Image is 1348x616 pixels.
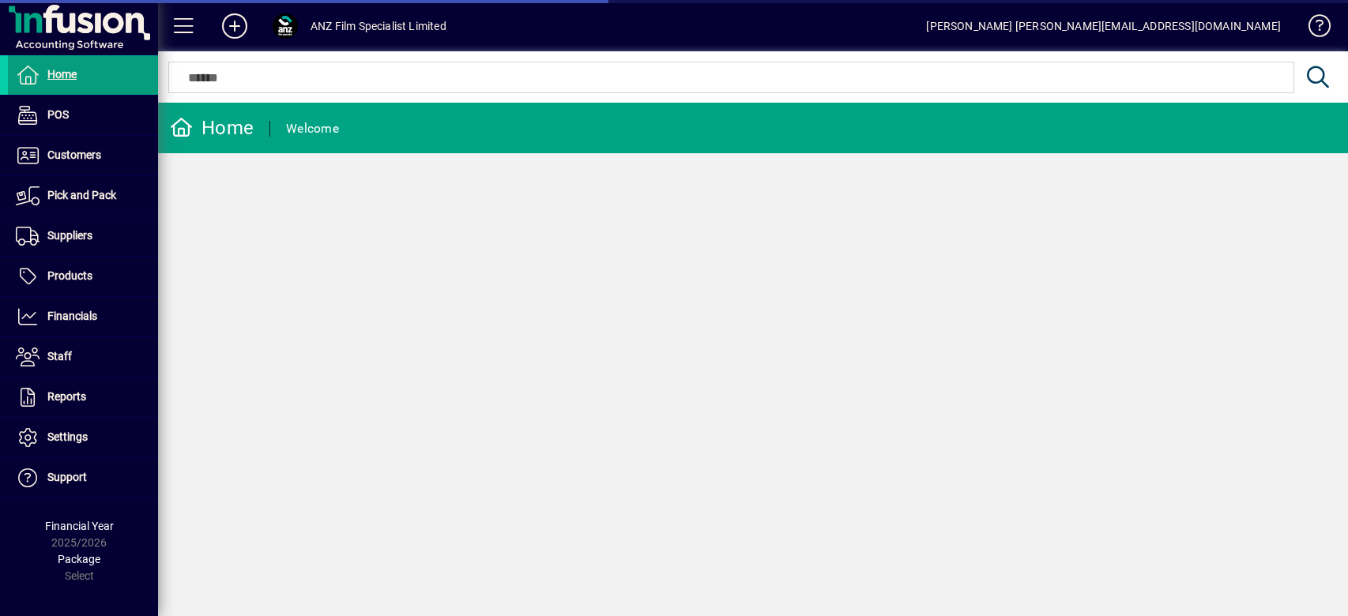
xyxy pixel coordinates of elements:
a: Financials [8,297,158,336]
span: Reports [47,390,86,403]
span: Package [58,553,100,565]
a: Suppliers [8,216,158,256]
span: Financials [47,310,97,322]
a: POS [8,96,158,135]
a: Pick and Pack [8,176,158,216]
span: Pick and Pack [47,189,116,201]
div: ANZ Film Specialist Limited [311,13,446,39]
a: Reports [8,377,158,417]
div: Welcome [286,116,339,141]
a: Products [8,257,158,296]
a: Customers [8,136,158,175]
a: Settings [8,418,158,457]
span: Suppliers [47,229,92,242]
div: [PERSON_NAME] [PERSON_NAME][EMAIL_ADDRESS][DOMAIN_NAME] [926,13,1281,39]
span: POS [47,108,69,121]
span: Support [47,471,87,483]
span: Products [47,269,92,282]
a: Staff [8,337,158,377]
span: Staff [47,350,72,362]
span: Financial Year [45,520,114,532]
span: Home [47,68,77,81]
div: Home [170,115,254,141]
button: Add [209,12,260,40]
span: Settings [47,430,88,443]
button: Profile [260,12,311,40]
a: Knowledge Base [1297,3,1328,54]
a: Support [8,458,158,498]
span: Customers [47,148,101,161]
